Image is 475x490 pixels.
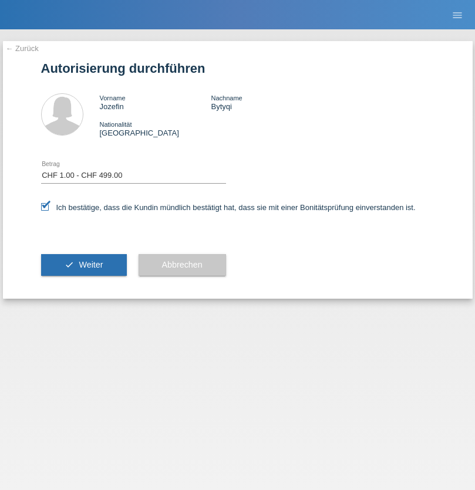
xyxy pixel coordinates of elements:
[41,203,416,212] label: Ich bestätige, dass die Kundin mündlich bestätigt hat, dass sie mit einer Bonitätsprüfung einvers...
[41,254,127,276] button: check Weiter
[100,94,126,102] span: Vorname
[41,61,434,76] h1: Autorisierung durchführen
[211,94,242,102] span: Nachname
[100,120,211,137] div: [GEOGRAPHIC_DATA]
[100,93,211,111] div: Jozefin
[446,11,469,18] a: menu
[6,44,39,53] a: ← Zurück
[162,260,203,269] span: Abbrechen
[139,254,226,276] button: Abbrechen
[79,260,103,269] span: Weiter
[211,93,322,111] div: Bytyqi
[452,9,463,21] i: menu
[100,121,132,128] span: Nationalität
[65,260,74,269] i: check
